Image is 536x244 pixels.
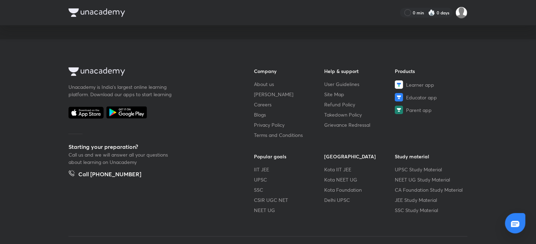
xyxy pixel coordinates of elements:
[325,111,395,118] a: Takedown Policy
[395,106,465,114] a: Parent app
[325,186,395,193] a: Kota Foundation
[254,196,325,204] a: CSIR UGC NET
[428,9,435,16] img: streak
[395,196,465,204] a: JEE Study Material
[325,67,395,75] h6: Help & support
[325,166,395,173] a: Kota IIT JEE
[395,176,465,183] a: NEET UG Study Material
[325,176,395,183] a: Kota NEET UG
[68,67,125,76] img: Company Logo
[254,67,325,75] h6: Company
[406,94,437,101] span: Educator app
[68,170,141,180] a: Call [PHONE_NUMBER]
[395,166,465,173] a: UPSC Study Material
[254,80,325,88] a: About us
[68,83,174,98] p: Unacademy is India’s largest online learning platform. Download our apps to start learning
[254,91,325,98] a: [PERSON_NAME]
[395,80,465,89] a: Learner app
[68,151,174,166] p: Call us and we will answer all your questions about learning on Unacademy
[325,91,395,98] a: Site Map
[456,7,468,19] img: Anubhav Chauhan
[68,143,231,151] h5: Starting your preparation?
[325,153,395,160] h6: [GEOGRAPHIC_DATA]
[325,196,395,204] a: Delhi UPSC
[254,121,325,128] a: Privacy Policy
[68,67,231,78] a: Company Logo
[68,8,125,17] img: Company Logo
[395,206,465,214] a: SSC Study Material
[395,106,403,114] img: Parent app
[406,106,432,114] span: Parent app
[406,81,434,88] span: Learner app
[395,93,465,101] a: Educator app
[254,111,325,118] a: Blogs
[325,80,395,88] a: User Guidelines
[395,80,403,89] img: Learner app
[254,166,325,173] a: IIT JEE
[254,131,325,139] a: Terms and Conditions
[254,101,325,108] a: Careers
[254,176,325,183] a: UPSC
[395,186,465,193] a: CA Foundation Study Material
[325,121,395,128] a: Grievance Redressal
[254,101,272,108] span: Careers
[254,153,325,160] h6: Popular goals
[325,101,395,108] a: Refund Policy
[395,93,403,101] img: Educator app
[254,186,325,193] a: SSC
[254,206,325,214] a: NEET UG
[395,153,465,160] h6: Study material
[395,67,465,75] h6: Products
[78,170,141,180] h5: Call [PHONE_NUMBER]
